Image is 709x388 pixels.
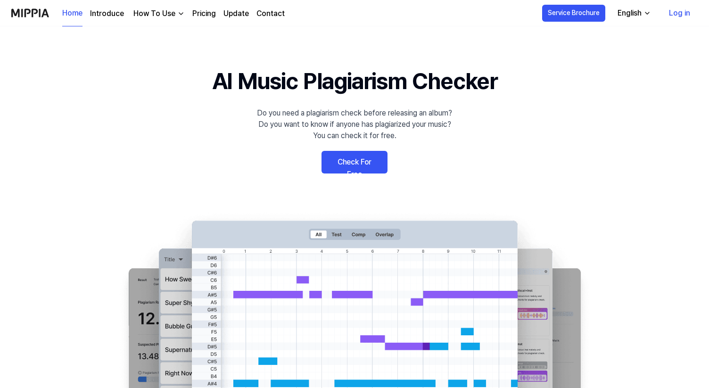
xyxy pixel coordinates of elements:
[132,8,177,19] div: How To Use
[132,8,185,19] button: How To Use
[90,8,124,19] a: Introduce
[223,8,249,19] a: Update
[610,4,657,23] button: English
[177,10,185,17] img: down
[616,8,643,19] div: English
[542,5,605,22] button: Service Brochure
[62,0,82,26] a: Home
[257,107,452,141] div: Do you need a plagiarism check before releasing an album? Do you want to know if anyone has plagi...
[192,8,216,19] a: Pricing
[212,64,497,98] h1: AI Music Plagiarism Checker
[322,151,387,173] a: Check For Free
[256,8,285,19] a: Contact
